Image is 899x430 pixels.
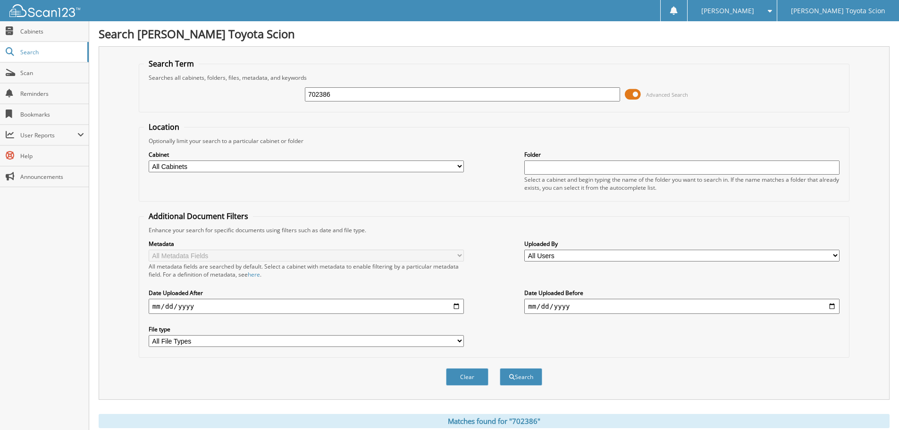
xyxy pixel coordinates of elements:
[524,289,840,297] label: Date Uploaded Before
[791,8,885,14] span: [PERSON_NAME] Toyota Scion
[20,131,77,139] span: User Reports
[20,27,84,35] span: Cabinets
[524,176,840,192] div: Select a cabinet and begin typing the name of the folder you want to search in. If the name match...
[144,211,253,221] legend: Additional Document Filters
[20,110,84,118] span: Bookmarks
[144,74,844,82] div: Searches all cabinets, folders, files, metadata, and keywords
[149,289,464,297] label: Date Uploaded After
[20,48,83,56] span: Search
[20,69,84,77] span: Scan
[149,240,464,248] label: Metadata
[20,173,84,181] span: Announcements
[149,325,464,333] label: File type
[99,414,890,428] div: Matches found for "702386"
[99,26,890,42] h1: Search [PERSON_NAME] Toyota Scion
[20,90,84,98] span: Reminders
[524,299,840,314] input: end
[144,226,844,234] div: Enhance your search for specific documents using filters such as date and file type.
[149,299,464,314] input: start
[144,122,184,132] legend: Location
[524,151,840,159] label: Folder
[701,8,754,14] span: [PERSON_NAME]
[20,152,84,160] span: Help
[9,4,80,17] img: scan123-logo-white.svg
[144,137,844,145] div: Optionally limit your search to a particular cabinet or folder
[144,59,199,69] legend: Search Term
[248,270,260,278] a: here
[524,240,840,248] label: Uploaded By
[646,91,688,98] span: Advanced Search
[500,368,542,386] button: Search
[149,262,464,278] div: All metadata fields are searched by default. Select a cabinet with metadata to enable filtering b...
[149,151,464,159] label: Cabinet
[446,368,488,386] button: Clear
